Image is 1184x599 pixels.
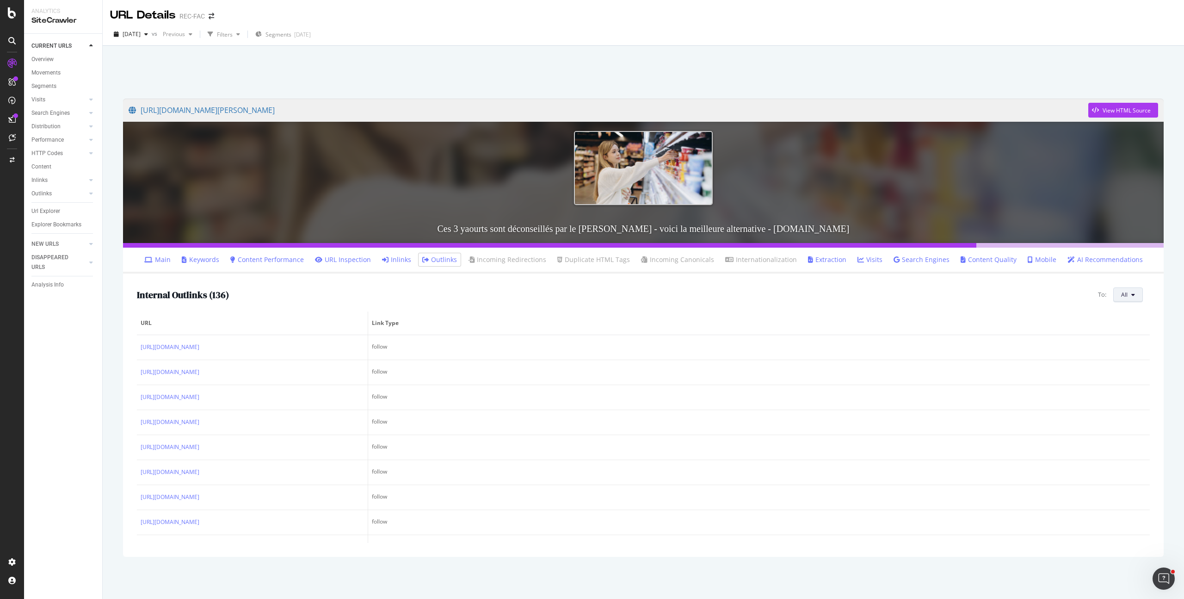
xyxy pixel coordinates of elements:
[315,255,371,264] a: URL Inspection
[31,239,86,249] a: NEW URLS
[152,30,159,37] span: vs
[159,27,196,42] button: Previous
[31,81,56,91] div: Segments
[31,108,86,118] a: Search Engines
[31,41,72,51] div: CURRENT URLS
[368,335,1150,360] td: follow
[31,175,86,185] a: Inlinks
[141,319,362,327] span: URL
[31,108,70,118] div: Search Engines
[141,493,199,502] a: [URL][DOMAIN_NAME]
[368,435,1150,460] td: follow
[204,27,244,42] button: Filters
[31,239,59,249] div: NEW URLS
[217,31,233,38] div: Filters
[557,255,630,264] a: Duplicate HTML Tags
[141,418,199,427] a: [URL][DOMAIN_NAME]
[110,27,152,42] button: [DATE]
[31,95,86,105] a: Visits
[31,280,64,290] div: Analysis Info
[31,95,45,105] div: Visits
[110,7,176,23] div: URL Details
[230,255,304,264] a: Content Performance
[31,135,86,145] a: Performance
[31,41,86,51] a: CURRENT URLS
[159,30,185,38] span: Previous
[31,220,96,230] a: Explorer Bookmarks
[1103,106,1151,114] div: View HTML Source
[808,255,846,264] a: Extraction
[31,149,63,158] div: HTTP Codes
[468,255,546,264] a: Incoming Redirections
[31,68,61,78] div: Movements
[252,27,314,42] button: Segments[DATE]
[857,255,882,264] a: Visits
[31,55,96,64] a: Overview
[368,360,1150,385] td: follow
[31,253,78,272] div: DISAPPEARED URLS
[368,485,1150,510] td: follow
[141,393,199,402] a: [URL][DOMAIN_NAME]
[368,385,1150,410] td: follow
[31,175,48,185] div: Inlinks
[129,99,1088,122] a: [URL][DOMAIN_NAME][PERSON_NAME]
[31,15,95,26] div: SiteCrawler
[31,280,96,290] a: Analysis Info
[725,255,797,264] a: Internationalization
[31,162,51,172] div: Content
[31,135,64,145] div: Performance
[141,368,199,377] a: [URL][DOMAIN_NAME]
[31,149,86,158] a: HTTP Codes
[1121,291,1128,299] span: All
[31,206,60,216] div: Url Explorer
[368,410,1150,435] td: follow
[372,319,1144,327] span: Link Type
[31,55,54,64] div: Overview
[209,13,214,19] div: arrow-right-arrow-left
[1153,568,1175,590] iframe: Intercom live chat
[294,31,311,38] div: [DATE]
[368,535,1150,560] td: follow
[368,510,1150,535] td: follow
[31,220,81,230] div: Explorer Bookmarks
[31,162,96,172] a: Content
[141,468,199,477] a: [URL][DOMAIN_NAME]
[382,255,411,264] a: Inlinks
[894,255,950,264] a: Search Engines
[31,189,52,199] div: Outlinks
[1088,103,1158,118] button: View HTML Source
[31,122,86,131] a: Distribution
[961,255,1017,264] a: Content Quality
[182,255,219,264] a: Keywords
[31,189,86,199] a: Outlinks
[144,255,171,264] a: Main
[31,206,96,216] a: Url Explorer
[31,7,95,15] div: Analytics
[368,460,1150,485] td: follow
[1098,290,1106,299] span: To:
[31,253,86,272] a: DISAPPEARED URLS
[137,290,229,300] h2: Internal Outlinks ( 136 )
[123,214,1164,243] h3: Ces 3 yaourts sont déconseillés par le [PERSON_NAME] - voici la meilleure alternative - [DOMAIN_N...
[265,31,291,38] span: Segments
[141,543,199,552] a: [URL][DOMAIN_NAME]
[31,81,96,91] a: Segments
[641,255,714,264] a: Incoming Canonicals
[31,122,61,131] div: Distribution
[1028,255,1056,264] a: Mobile
[31,68,96,78] a: Movements
[574,131,713,205] img: Ces 3 yaourts sont déconseillés par le Dr Jimmy Mohamed - voici la meilleure alternative - Femmea...
[123,30,141,38] span: 2025 Oct. 9th
[141,343,199,352] a: [URL][DOMAIN_NAME]
[141,443,199,452] a: [URL][DOMAIN_NAME]
[141,518,199,527] a: [URL][DOMAIN_NAME]
[1067,255,1143,264] a: AI Recommendations
[179,12,205,21] div: REC-FAC
[1113,287,1143,302] button: All
[422,255,457,264] a: Outlinks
